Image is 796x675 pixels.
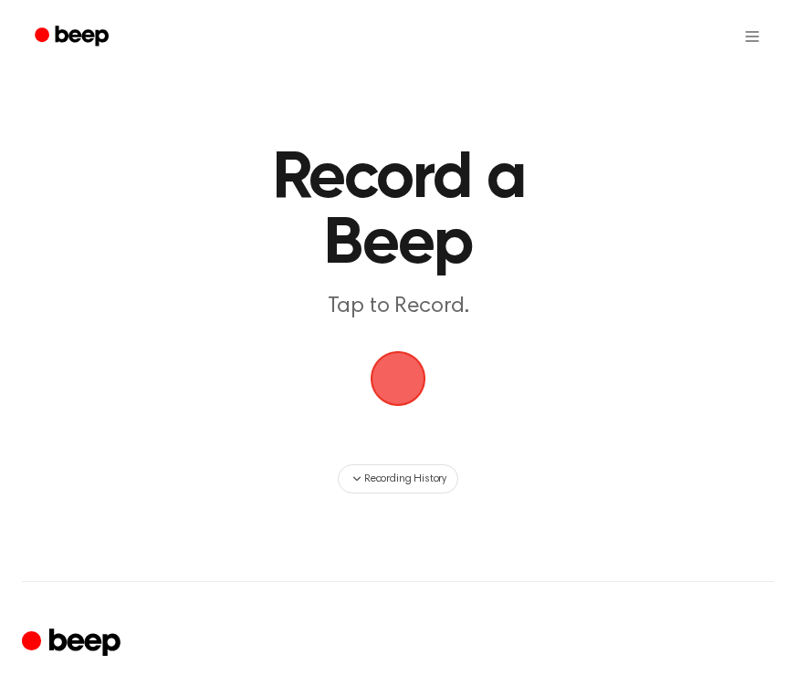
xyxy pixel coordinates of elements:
[730,15,774,58] button: Open menu
[197,146,599,277] h1: Record a Beep
[22,626,125,661] a: Cruip
[371,351,425,406] img: Beep Logo
[364,471,446,487] span: Recording History
[338,464,458,493] button: Recording History
[22,19,125,55] a: Beep
[197,292,599,322] p: Tap to Record.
